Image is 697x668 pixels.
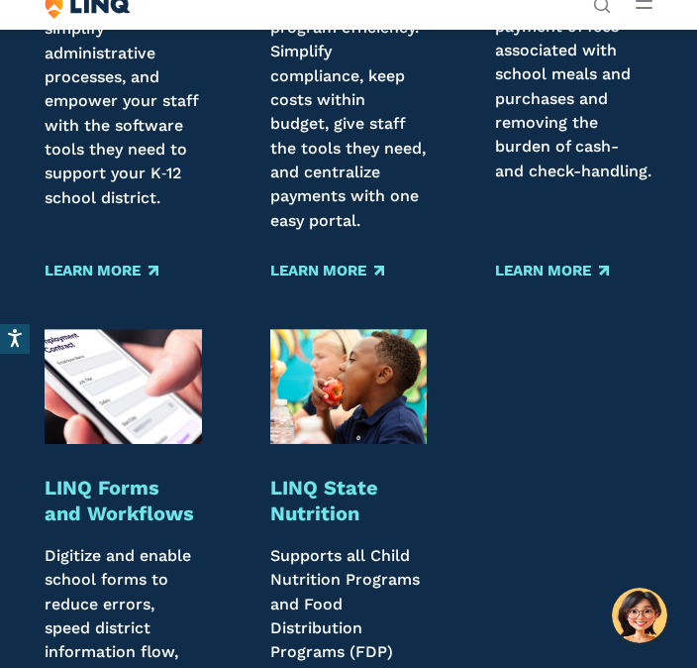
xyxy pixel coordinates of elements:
[270,260,384,281] a: Learn More
[495,260,609,281] a: Learn More
[45,476,194,525] strong: LINQ Forms and Workflows
[45,260,158,281] a: Learn More
[270,476,378,525] strong: LINQ State Nutrition
[612,588,667,643] button: Hello, have a question? Let’s chat.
